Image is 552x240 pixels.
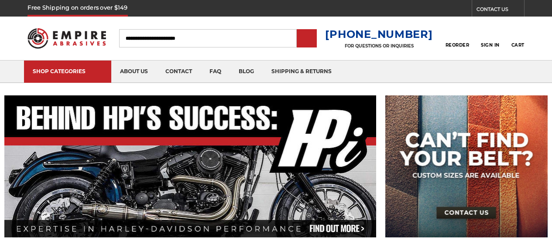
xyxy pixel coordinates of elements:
[24,61,111,83] a: SHOP CATEGORIES
[33,68,103,74] div: SHOP CATEGORIES
[446,42,470,48] span: Reorder
[325,43,432,49] p: FOR QUESTIONS OR INQUIRIES
[27,23,106,54] img: Empire Abrasives
[446,29,470,47] a: Reorder
[511,42,525,48] span: Cart
[511,29,525,48] a: Cart
[263,61,340,83] a: shipping & returns
[325,28,432,41] a: [PHONE_NUMBER]
[385,95,548,237] img: promo banner for custom belts.
[230,61,263,83] a: blog
[111,61,157,83] a: about us
[201,61,230,83] a: faq
[481,42,500,48] span: Sign In
[4,95,376,237] img: Banner for an interview featuring Horsepower Inc who makes Harley performance upgrades featured o...
[298,30,315,47] input: Submit
[477,4,524,17] a: CONTACT US
[157,61,201,83] a: contact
